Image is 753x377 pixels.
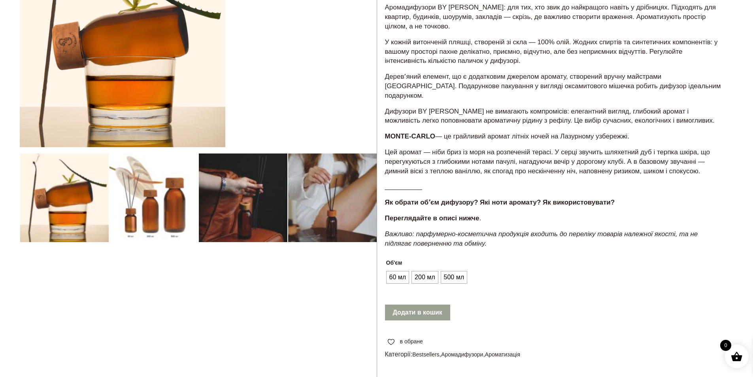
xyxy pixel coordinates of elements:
a: Ароматизація [485,351,520,358]
p: . [385,214,726,223]
em: Важливо: парфумерно-косметична продукція входить до переліку товарів належної якості, та не підля... [385,230,698,247]
strong: Переглядайте в описі нижче [385,214,479,222]
span: Категорії: , , [385,350,726,359]
strong: MONTE-CARLO [385,133,435,140]
li: 500 мл [441,271,467,283]
span: в обране [400,337,423,346]
li: 60 мл [387,271,409,283]
p: __________ [385,182,726,191]
p: У кожній витонченій пляшці, створеній зі скла — 100% олій. Жодних спиртів та синтетичних компонен... [385,38,726,66]
a: Аромадифузори [441,351,483,358]
span: 60 мл [387,271,408,284]
li: 200 мл [412,271,438,283]
p: Цей аромат — ніби бриз із моря на розпеченій терасі. У серці звучить шляхетний дуб і терпка шкіра... [385,148,726,176]
p: Деревʼяний елемент, що є додатковим джерелом аромату, створений вручну майстрами [GEOGRAPHIC_DATA... [385,72,726,100]
span: 500 мл [442,271,466,284]
button: Додати в кошик [385,305,450,320]
label: Об'єм [386,256,402,269]
strong: Як обрати обʼєм дифузору? Які ноти аромату? Як використовувати? [385,199,615,206]
p: — це грайливий аромат літніх ночей на Лазурному узбережжі. [385,132,726,141]
a: в обране [385,337,426,346]
span: 200 мл [413,271,437,284]
p: Дифузори BY [PERSON_NAME] не вимагають компромісів: елегантний вигляд, глибокий аромат і можливіс... [385,107,726,126]
p: Аромадифузори BY [PERSON_NAME]: для тих, хто звик до найкращого навіть у дрібницях. Підходять для... [385,3,726,31]
img: unfavourite.svg [388,339,394,345]
ul: Об'єм [385,270,467,285]
a: Bestsellers [412,351,439,358]
span: 0 [720,340,731,351]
